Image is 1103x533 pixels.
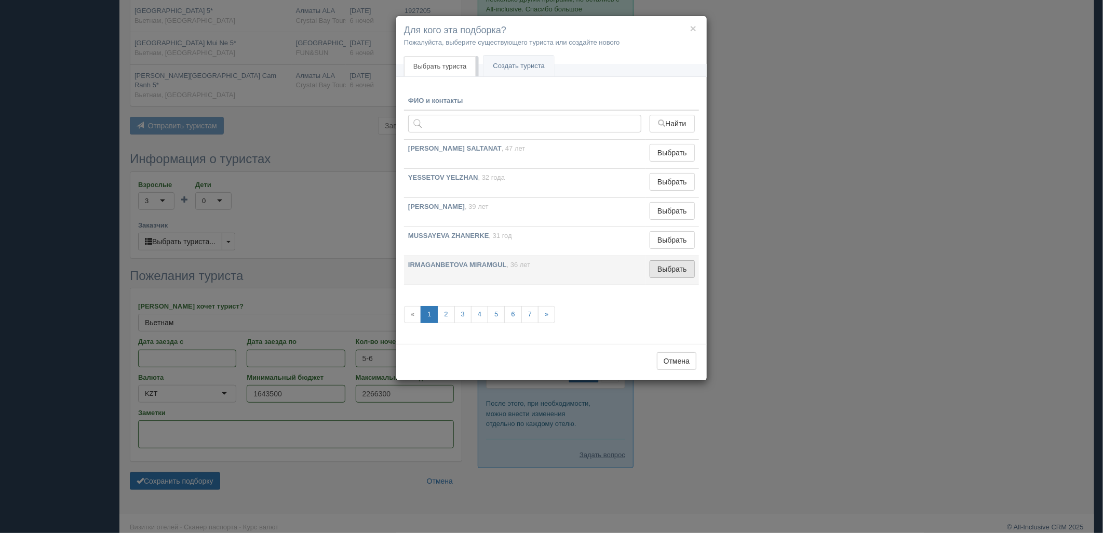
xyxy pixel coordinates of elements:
h4: Для кого эта подборка? [404,24,699,37]
button: Выбрать [650,231,695,249]
b: [PERSON_NAME] SALTANAT [408,144,502,152]
span: « [404,306,421,323]
button: Найти [650,115,695,132]
b: MUSSAYEVA ZHANERKE [408,232,489,239]
a: 2 [437,306,454,323]
b: IRMAGANBETOVA MIRAMGUL [408,261,507,269]
span: , 31 год [489,232,512,239]
a: » [538,306,555,323]
a: 1 [421,306,438,323]
button: Выбрать [650,202,695,220]
a: 5 [488,306,505,323]
span: , 47 лет [502,144,526,152]
button: Выбрать [650,173,695,191]
a: 7 [521,306,539,323]
b: YESSETOV YELZHAN [408,174,478,181]
span: , 39 лет [465,203,489,210]
a: Выбрать туриста [404,56,476,77]
button: Отмена [657,352,696,370]
span: , 32 года [478,174,505,181]
button: × [690,23,696,34]
a: 4 [471,306,488,323]
a: 6 [504,306,521,323]
span: , 36 лет [507,261,531,269]
button: Выбрать [650,144,695,162]
a: Создать туриста [483,56,554,77]
th: ФИО и контакты [404,92,645,111]
p: Пожалуйста, выберите существующего туриста или создайте нового [404,37,699,47]
a: 3 [454,306,472,323]
button: Выбрать [650,260,695,278]
b: [PERSON_NAME] [408,203,465,210]
input: Поиск по ФИО, паспорту или контактам [408,115,641,132]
